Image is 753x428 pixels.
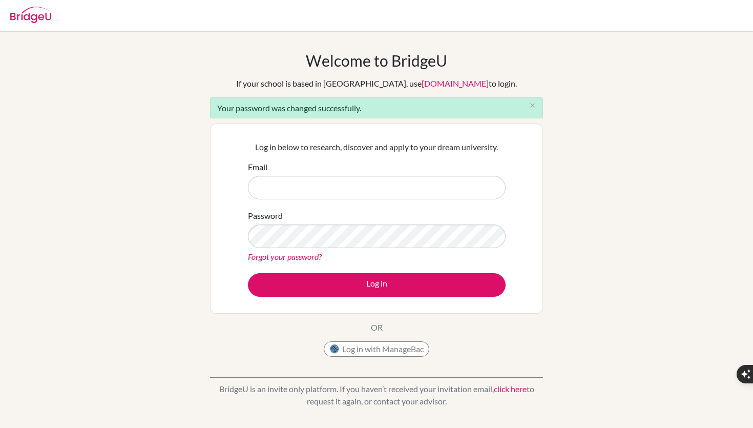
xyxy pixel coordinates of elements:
p: Log in below to research, discover and apply to your dream university. [248,141,506,153]
label: Email [248,161,267,173]
a: click here [494,384,527,394]
i: close [529,101,536,109]
button: Log in with ManageBac [324,341,429,357]
p: OR [371,321,383,334]
a: Forgot your password? [248,252,322,261]
div: Your password was changed successfully. [210,97,543,118]
p: BridgeU is an invite only platform. If you haven’t received your invitation email, to request it ... [210,383,543,407]
div: If your school is based in [GEOGRAPHIC_DATA], use to login. [236,77,517,90]
button: Close [522,98,542,113]
a: [DOMAIN_NAME] [422,78,489,88]
h1: Welcome to BridgeU [306,51,447,70]
img: Bridge-U [10,7,51,23]
button: Log in [248,273,506,297]
label: Password [248,210,283,222]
